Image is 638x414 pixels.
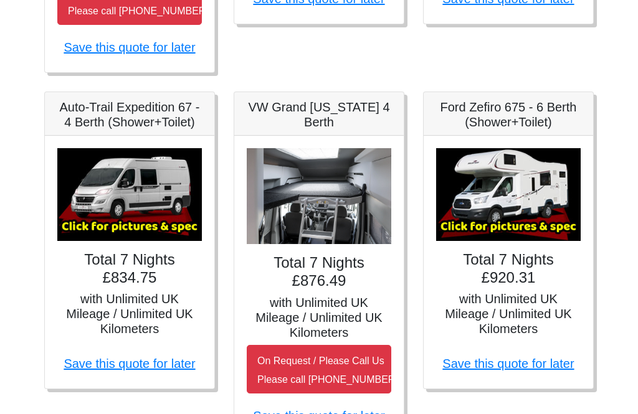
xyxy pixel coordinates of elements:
[57,251,202,287] h4: Total 7 Nights £834.75
[64,40,195,54] a: Save this quote for later
[247,148,391,245] img: VW Grand California 4 Berth
[257,355,398,385] small: On Request / Please Call Us Please call [PHONE_NUMBER]
[57,291,202,336] h5: with Unlimited UK Mileage / Unlimited UK Kilometers
[436,148,581,241] img: Ford Zefiro 675 - 6 Berth (Shower+Toilet)
[247,254,391,290] h4: Total 7 Nights £876.49
[247,345,391,393] button: On Request / Please Call UsPlease call [PHONE_NUMBER]
[436,291,581,336] h5: with Unlimited UK Mileage / Unlimited UK Kilometers
[436,251,581,287] h4: Total 7 Nights £920.31
[247,100,391,129] h5: VW Grand [US_STATE] 4 Berth
[57,100,202,129] h5: Auto-Trail Expedition 67 - 4 Berth (Shower+Toilet)
[247,295,391,340] h5: with Unlimited UK Mileage / Unlimited UK Kilometers
[57,148,202,241] img: Auto-Trail Expedition 67 - 4 Berth (Shower+Toilet)
[64,357,195,370] a: Save this quote for later
[442,357,574,370] a: Save this quote for later
[436,100,581,129] h5: Ford Zefiro 675 - 6 Berth (Shower+Toilet)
